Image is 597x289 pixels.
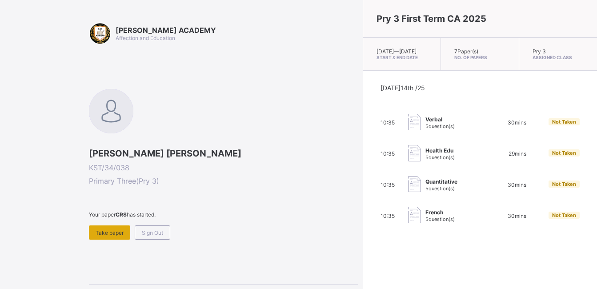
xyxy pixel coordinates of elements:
span: 30 mins [508,213,526,219]
span: Not Taken [552,181,576,187]
span: Quantitative [425,178,457,185]
img: take_paper.cd97e1aca70de81545fe8e300f84619e.svg [408,207,421,223]
span: No. of Papers [454,55,505,60]
span: Sign Out [142,229,163,236]
span: 29 mins [509,150,526,157]
span: 5 question(s) [425,154,455,161]
span: Your paper has started. [89,211,358,218]
span: Pry 3 [533,48,546,55]
span: [DATE] 14th /25 [381,84,425,92]
span: Primary Three ( Pry 3 ) [89,177,358,185]
img: take_paper.cd97e1aca70de81545fe8e300f84619e.svg [408,114,421,130]
span: Not Taken [552,119,576,125]
span: Verbal [425,116,455,123]
span: 10:35 [381,213,395,219]
span: 5 question(s) [425,216,455,222]
b: CRS [116,211,127,218]
span: 7 Paper(s) [454,48,478,55]
span: French [425,209,455,216]
span: Not Taken [552,212,576,218]
span: 10:35 [381,119,395,126]
img: take_paper.cd97e1aca70de81545fe8e300f84619e.svg [408,176,421,193]
span: Affection and Education [116,35,175,41]
span: KST/34/038 [89,163,358,172]
span: [PERSON_NAME] [PERSON_NAME] [89,148,358,159]
span: 5 question(s) [425,185,455,192]
span: 30 mins [508,119,526,126]
span: 5 question(s) [425,123,455,129]
span: 30 mins [508,181,526,188]
span: Start & End Date [377,55,427,60]
span: Health Edu [425,147,455,154]
span: [PERSON_NAME] ACADEMY [116,26,216,35]
span: Not Taken [552,150,576,156]
span: Take paper [96,229,124,236]
span: [DATE] — [DATE] [377,48,417,55]
span: 10:35 [381,150,395,157]
span: Assigned Class [533,55,584,60]
span: Pry 3 First Term CA 2025 [377,13,486,24]
span: 10:35 [381,181,395,188]
img: take_paper.cd97e1aca70de81545fe8e300f84619e.svg [408,145,421,161]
